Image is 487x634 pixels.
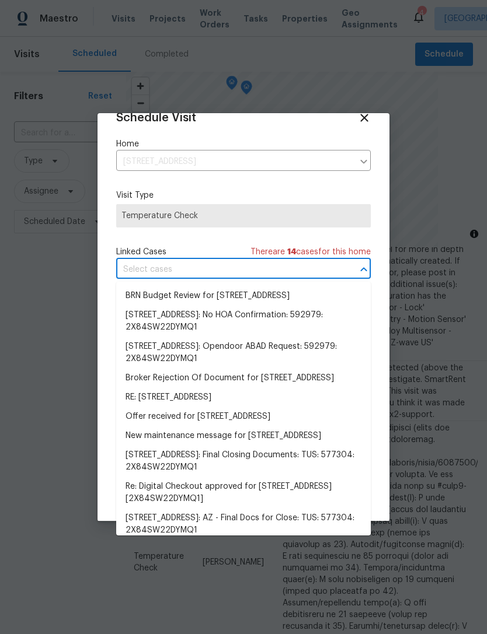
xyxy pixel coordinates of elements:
li: [STREET_ADDRESS]: Opendoor ABAD Request: 592979: 2X84SW22DYMQ1 [116,337,371,369]
label: Visit Type [116,190,371,201]
input: Select cases [116,261,338,279]
span: Close [358,111,371,124]
li: RE: [STREET_ADDRESS] [116,388,371,407]
li: [STREET_ADDRESS]: Final Closing Documents: TUS: 577304: 2X84SW22DYMQ1 [116,446,371,477]
li: [STREET_ADDRESS]: No HOA Confirmation: 592979: 2X84SW22DYMQ1 [116,306,371,337]
li: Broker Rejection Of Document for [STREET_ADDRESS] [116,369,371,388]
span: Linked Cases [116,246,166,258]
li: Re: Digital Checkout approved for [STREET_ADDRESS] [2X84SW22DYMQ1] [116,477,371,509]
li: [STREET_ADDRESS]: AZ - Final Docs for Close: TUS: 577304: 2X84SW22DYMQ1 [116,509,371,540]
span: 14 [287,248,296,256]
span: Temperature Check [121,210,366,222]
li: Offer received for [STREET_ADDRESS] [116,407,371,426]
label: Home [116,138,371,150]
li: BRN Budget Review for [STREET_ADDRESS] [116,286,371,306]
span: There are case s for this home [251,246,371,258]
button: Close [356,261,372,278]
li: New maintenance message for [STREET_ADDRESS] [116,426,371,446]
span: Schedule Visit [116,112,196,124]
input: Enter in an address [116,153,353,171]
